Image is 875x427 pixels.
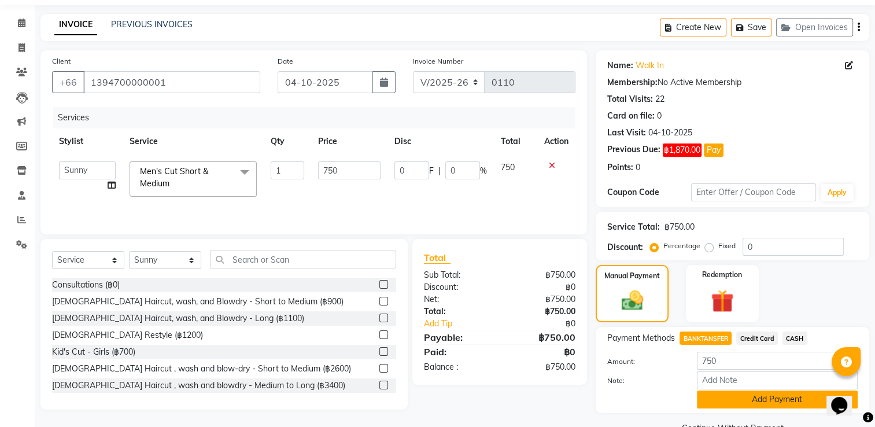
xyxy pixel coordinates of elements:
[480,165,487,177] span: %
[607,186,691,198] div: Coupon Code
[782,332,807,345] span: CASH
[123,128,264,154] th: Service
[169,178,175,189] a: x
[704,287,741,315] img: _gift.svg
[500,269,584,281] div: ฿750.00
[660,19,726,36] button: Create New
[52,346,135,358] div: Kid's Cut - Girls (฿700)
[83,71,260,93] input: Search by Name/Mobile/Email/Code
[53,107,584,128] div: Services
[52,363,351,375] div: [DEMOGRAPHIC_DATA] Haircut , wash and blow-dry - Short to Medium (฿2600)
[500,330,584,344] div: ฿750.00
[415,281,500,293] div: Discount:
[663,241,700,251] label: Percentage
[501,162,515,172] span: 750
[52,279,120,291] div: Consultations (฿0)
[731,19,771,36] button: Save
[415,269,500,281] div: Sub Total:
[826,381,863,415] iframe: chat widget
[537,128,575,154] th: Action
[52,329,203,341] div: [DEMOGRAPHIC_DATA] Restyle (฿1200)
[697,371,858,389] input: Add Note
[607,76,858,89] div: No Active Membership
[500,361,584,373] div: ฿750.00
[702,270,742,280] label: Redemption
[52,128,123,154] th: Stylist
[500,345,584,359] div: ฿0
[413,56,463,67] label: Invoice Number
[615,288,650,313] img: _cash.svg
[111,19,193,30] a: PREVIOUS INVOICES
[429,165,434,177] span: F
[776,19,853,36] button: Open Invoices
[415,361,500,373] div: Balance :
[607,127,646,139] div: Last Visit:
[415,318,514,330] a: Add Tip
[657,110,662,122] div: 0
[697,391,858,408] button: Add Payment
[264,128,311,154] th: Qty
[599,356,688,367] label: Amount:
[514,318,585,330] div: ฿0
[607,76,658,89] div: Membership:
[438,165,441,177] span: |
[52,56,71,67] label: Client
[415,293,500,305] div: Net:
[607,110,655,122] div: Card on file:
[599,376,688,386] label: Note:
[52,71,84,93] button: +66
[210,251,396,268] input: Search or Scan
[691,183,816,201] input: Enter Offer / Coupon Code
[664,221,695,233] div: ฿750.00
[54,14,97,35] a: INVOICE
[636,60,664,72] a: Walk In
[736,332,778,345] span: Credit Card
[607,332,675,344] span: Payment Methods
[704,143,723,157] button: Pay
[415,330,500,344] div: Payable:
[607,93,653,105] div: Total Visits:
[680,332,732,345] span: BANKTANSFER
[607,161,633,174] div: Points:
[52,312,304,325] div: [DEMOGRAPHIC_DATA] Haircut, wash, and Blowdry - Long (฿1100)
[415,345,500,359] div: Paid:
[140,166,208,189] span: Men's Cut Short & Medium
[500,305,584,318] div: ฿750.00
[494,128,537,154] th: Total
[636,161,640,174] div: 0
[655,93,664,105] div: 22
[718,241,736,251] label: Fixed
[52,380,345,392] div: [DEMOGRAPHIC_DATA] Haircut , wash and blowdry - Medium to Long (฿3400)
[415,305,500,318] div: Total:
[607,60,633,72] div: Name:
[278,56,293,67] label: Date
[424,252,451,264] span: Total
[500,293,584,305] div: ฿750.00
[607,221,660,233] div: Service Total:
[663,143,702,157] span: ฿1,870.00
[387,128,494,154] th: Disc
[500,281,584,293] div: ฿0
[697,352,858,370] input: Amount
[607,143,660,157] div: Previous Due:
[607,241,643,253] div: Discount:
[821,184,854,201] button: Apply
[604,271,660,281] label: Manual Payment
[52,296,344,308] div: [DEMOGRAPHIC_DATA] Haircut, wash, and Blowdry - Short to Medium (฿900)
[311,128,387,154] th: Price
[648,127,692,139] div: 04-10-2025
